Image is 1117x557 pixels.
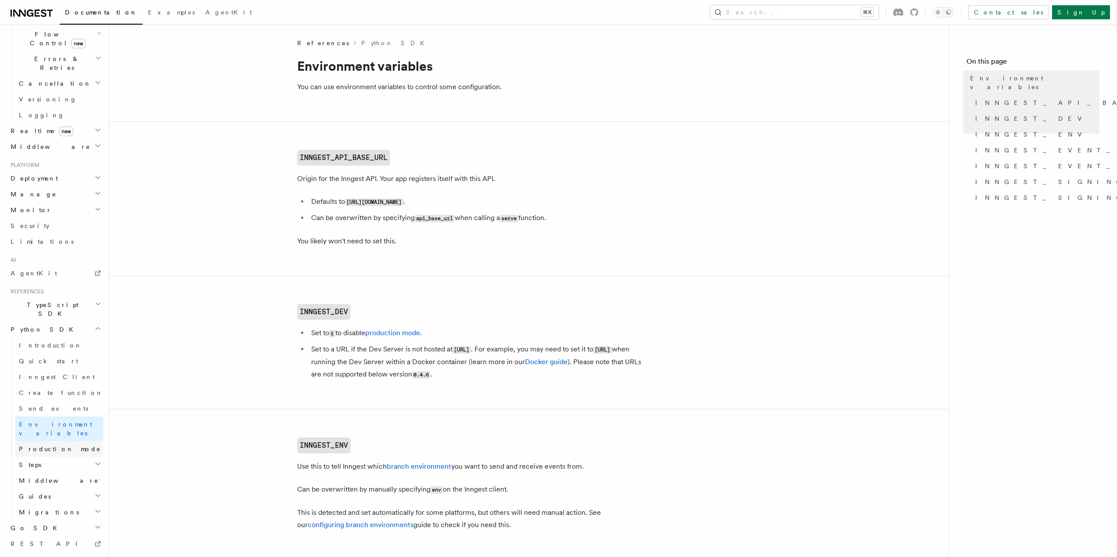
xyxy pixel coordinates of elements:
[7,288,44,295] span: References
[11,270,57,277] span: AgentKit
[431,486,443,494] code: env
[297,39,349,47] span: References
[975,130,1087,139] span: INNGEST_ENV
[7,297,103,322] button: TypeScript SDK
[345,199,403,206] code: [URL][DOMAIN_NAME]
[15,508,79,517] span: Migrations
[297,81,648,93] p: You can use environment variables to control some configuration.
[7,322,103,337] button: Python SDK
[143,3,200,24] a: Examples
[297,58,648,74] h1: Environment variables
[861,8,873,17] kbd: ⌘K
[15,492,51,501] span: Guides
[15,369,103,385] a: Inngest Client
[71,39,86,48] span: new
[7,186,103,202] button: Manage
[15,51,103,76] button: Errors & Retries
[19,405,88,412] span: Send events
[7,218,103,234] a: Security
[972,127,1099,142] a: INNGEST_ENV
[19,421,92,437] span: Environment variables
[297,438,351,453] a: INNGEST_ENV
[7,520,103,536] button: Go SDK
[15,457,103,473] button: Steps
[7,300,95,318] span: TypeScript SDK
[7,524,62,532] span: Go SDK
[972,158,1099,174] a: INNGEST_EVENT_KEY
[309,327,648,340] li: Set to to disable .
[11,222,50,229] span: Security
[415,215,455,222] code: api_base_url
[297,304,351,320] a: INNGEST_DEV
[7,139,103,155] button: Middleware
[15,385,103,401] a: Create function
[15,26,103,51] button: Flow Controlnew
[15,79,91,88] span: Cancellation
[15,401,103,416] a: Send events
[593,346,612,354] code: [URL]
[7,142,90,151] span: Middleware
[329,330,335,337] code: 1
[297,460,648,473] p: Use this to tell Inngest which you want to send and receive events from.
[7,325,79,334] span: Python SDK
[309,212,648,224] li: Can be overwritten by specifying when calling a function.
[933,7,954,18] button: Toggle dark mode
[15,460,41,469] span: Steps
[972,142,1099,158] a: INNGEST_EVENT_API_BASE_URL
[11,238,74,245] span: Limitations
[205,9,252,16] span: AgentKit
[7,123,103,139] button: Realtimenew
[966,56,1099,70] h4: On this page
[65,9,137,16] span: Documentation
[15,504,103,520] button: Migrations
[11,540,85,547] span: REST API
[968,5,1049,19] a: Contact sales
[15,76,103,91] button: Cancellation
[15,441,103,457] a: Production mode
[19,112,65,119] span: Logging
[710,5,879,19] button: Search...⌘K
[19,358,78,365] span: Quick start
[15,54,95,72] span: Errors & Retries
[7,190,57,199] span: Manage
[15,107,103,123] a: Logging
[15,30,97,47] span: Flow Control
[365,329,420,337] a: production mode
[7,170,103,186] button: Deployment
[7,536,103,552] a: REST API
[7,162,40,169] span: Platform
[15,353,103,369] a: Quick start
[972,95,1099,111] a: INNGEST_API_BASE_URL
[308,521,413,529] a: configuring branch environments
[59,127,73,136] span: new
[15,488,103,504] button: Guides
[19,96,77,103] span: Versioning
[972,174,1099,190] a: INNGEST_SIGNING_KEY
[7,127,73,135] span: Realtime
[7,234,103,250] a: Limitations
[297,483,648,496] p: Can be overwritten by manually specifying on the Inngest client.
[970,74,1099,91] span: Environment variables
[7,265,103,281] a: AgentKit
[297,150,390,166] a: INNGEST_API_BASE_URL
[7,174,58,183] span: Deployment
[453,346,471,354] code: [URL]
[972,111,1099,127] a: INNGEST_DEV
[297,235,648,247] p: You likely won't need to set this.
[966,70,1099,95] a: Environment variables
[19,342,82,349] span: Introduction
[972,190,1099,206] a: INNGEST_SIGNING_KEY_FALLBACK
[7,202,103,218] button: Monitor
[297,506,648,531] p: This is detected and set automatically for some platforms, but others will need manual action. Se...
[500,215,518,222] code: serve
[1052,5,1110,19] a: Sign Up
[15,473,103,488] button: Middleware
[19,389,103,396] span: Create function
[19,445,101,452] span: Production mode
[361,39,430,47] a: Python SDK
[7,337,103,520] div: Python SDK
[309,195,648,208] li: Defaults to .
[15,91,103,107] a: Versioning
